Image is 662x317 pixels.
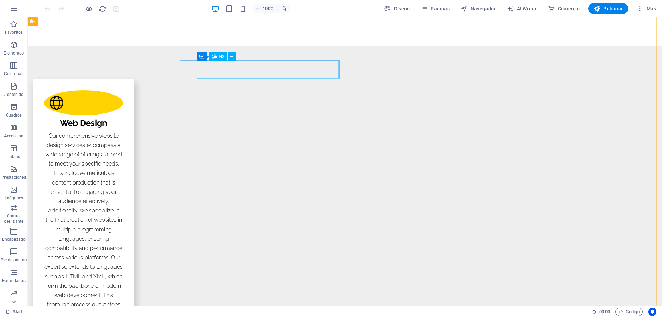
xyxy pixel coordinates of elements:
[4,71,24,77] p: Columnas
[1,257,27,263] p: Pie de página
[634,3,659,14] button: Más
[599,308,610,316] span: 00 00
[604,309,605,314] span: :
[548,5,580,12] span: Comercio
[8,154,20,159] p: Tablas
[219,55,224,59] span: H3
[636,5,656,12] span: Más
[4,195,23,201] p: Imágenes
[2,278,25,284] p: Formularios
[99,5,107,13] i: Volver a cargar página
[4,133,23,139] p: Accordion
[418,3,452,14] button: Páginas
[84,4,93,13] button: Haz clic para salir del modo de previsualización y seguir editando
[594,5,623,12] span: Publicar
[384,5,410,12] span: Diseño
[4,92,23,97] p: Contenido
[2,237,26,242] p: Encabezado
[263,4,274,13] h6: 100%
[615,308,643,316] button: Código
[458,3,499,14] button: Navegador
[4,50,24,56] p: Elementos
[461,5,496,12] span: Navegador
[5,30,23,35] p: Favoritos
[592,308,610,316] h6: Tiempo de la sesión
[504,3,540,14] button: AI Writer
[281,6,287,12] i: Al redimensionar, ajustar el nivel de zoom automáticamente para ajustarse al dispositivo elegido.
[619,308,640,316] span: Código
[588,3,629,14] button: Publicar
[252,4,277,13] button: 100%
[545,3,583,14] button: Comercio
[381,3,413,14] button: Diseño
[648,308,656,316] button: Usercentrics
[507,5,537,12] span: AI Writer
[6,308,23,316] a: Haz clic para cancelar la selección y doble clic para abrir páginas
[1,175,26,180] p: Prestaciones
[98,4,107,13] button: reload
[6,112,22,118] p: Cuadros
[421,5,450,12] span: Páginas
